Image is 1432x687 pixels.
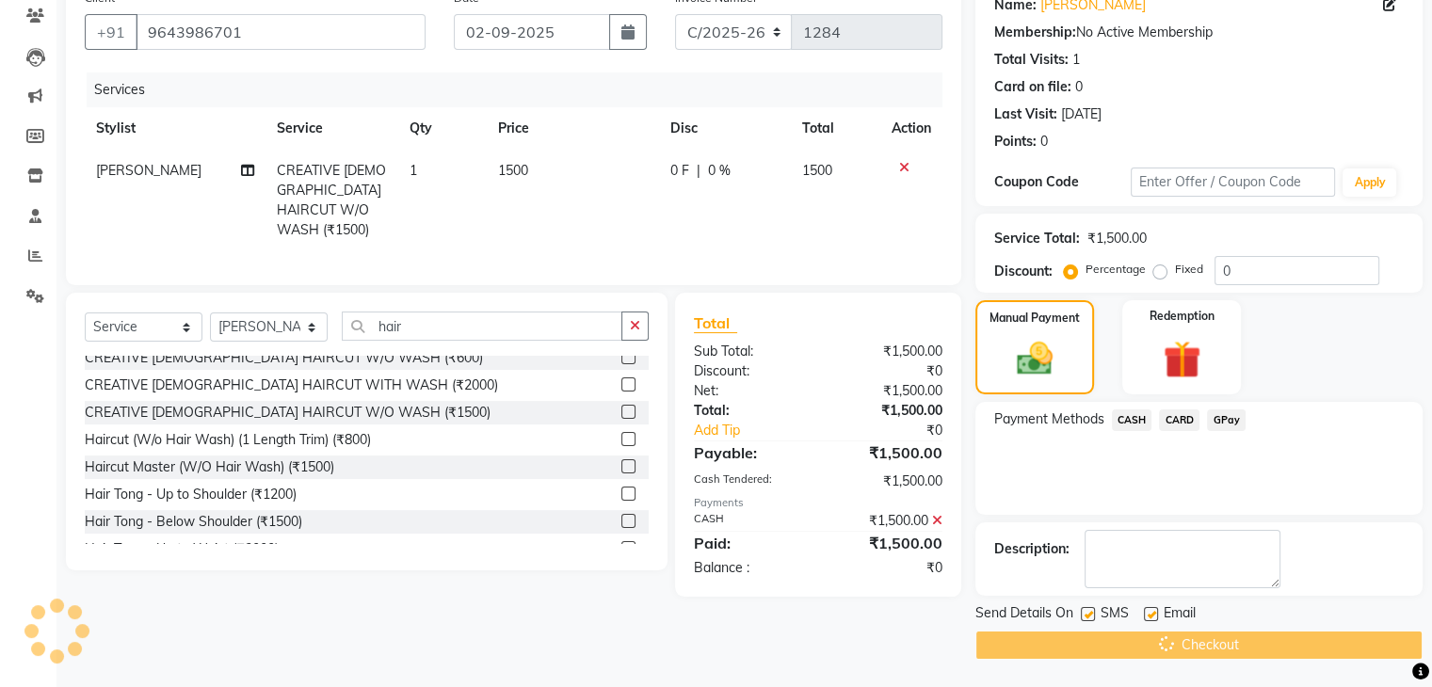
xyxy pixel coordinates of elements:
th: Total [791,107,880,150]
span: Send Details On [975,603,1073,627]
span: SMS [1101,603,1129,627]
span: 0 % [708,161,731,181]
label: Fixed [1175,261,1203,278]
img: _cash.svg [1006,338,1064,379]
th: Price [487,107,659,150]
div: ₹1,500.00 [818,342,957,361]
div: ₹0 [841,421,956,440]
div: Services [87,72,957,107]
span: 1500 [802,162,832,179]
button: Apply [1343,168,1396,197]
span: CREATIVE [DEMOGRAPHIC_DATA] HAIRCUT W/O WASH (₹1500) [277,162,386,238]
div: Hair Tong - Up to Shoulder (₹1200) [85,485,297,504]
div: Sub Total: [680,342,818,361]
th: Qty [398,107,487,150]
div: Last Visit: [994,104,1057,124]
span: [PERSON_NAME] [96,162,201,179]
div: No Active Membership [994,23,1404,42]
div: ₹1,500.00 [818,471,957,491]
div: Haircut (W/o Hair Wash) (1 Length Trim) (₹800) [85,430,371,450]
div: Haircut Master (W/O Hair Wash) (₹1500) [85,457,334,477]
div: Payable: [680,441,818,464]
img: _gift.svg [1151,336,1213,383]
span: Email [1164,603,1196,627]
div: Points: [994,132,1037,152]
div: ₹1,500.00 [818,381,957,401]
label: Percentage [1086,261,1146,278]
div: ₹1,500.00 [818,441,957,464]
div: 0 [1040,132,1048,152]
div: Discount: [994,262,1053,281]
div: Hair Tong - Below Shoulder (₹1500) [85,512,302,532]
span: | [697,161,700,181]
div: ₹1,500.00 [818,401,957,421]
div: CASH [680,511,818,531]
div: Service Total: [994,229,1080,248]
span: 1500 [498,162,528,179]
span: 1 [410,162,417,179]
div: ₹1,500.00 [818,511,957,531]
th: Disc [659,107,791,150]
div: ₹0 [818,361,957,381]
div: Paid: [680,532,818,554]
th: Service [265,107,398,150]
div: Net: [680,381,818,401]
div: CREATIVE [DEMOGRAPHIC_DATA] HAIRCUT W/O WASH (₹600) [85,348,483,368]
div: Hair Tong - Up to Waist (₹2000) [85,539,279,559]
input: Search or Scan [342,312,622,341]
div: 0 [1075,77,1083,97]
span: Payment Methods [994,409,1104,429]
div: [DATE] [1061,104,1102,124]
div: Description: [994,539,1070,559]
div: Total: [680,401,818,421]
div: Card on file: [994,77,1071,97]
div: Cash Tendered: [680,471,818,491]
div: 1 [1072,50,1080,70]
span: CASH [1112,409,1152,431]
div: Membership: [994,23,1076,42]
div: CREATIVE [DEMOGRAPHIC_DATA] HAIRCUT WITH WASH (₹2000) [85,375,498,395]
span: GPay [1207,409,1246,431]
div: Discount: [680,361,818,381]
div: Coupon Code [994,172,1131,192]
button: +91 [85,14,137,50]
div: Total Visits: [994,50,1069,70]
span: CARD [1159,409,1199,431]
div: ₹0 [818,558,957,578]
span: 0 F [670,161,689,181]
th: Action [880,107,942,150]
th: Stylist [85,107,265,150]
input: Enter Offer / Coupon Code [1131,168,1336,197]
div: ₹1,500.00 [1087,229,1147,248]
div: ₹1,500.00 [818,532,957,554]
div: CREATIVE [DEMOGRAPHIC_DATA] HAIRCUT W/O WASH (₹1500) [85,403,491,423]
label: Manual Payment [990,310,1080,327]
input: Search by Name/Mobile/Email/Code [136,14,426,50]
label: Redemption [1150,308,1215,325]
span: Total [694,313,737,333]
div: Payments [694,495,942,511]
a: Add Tip [680,421,841,440]
div: Balance : [680,558,818,578]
